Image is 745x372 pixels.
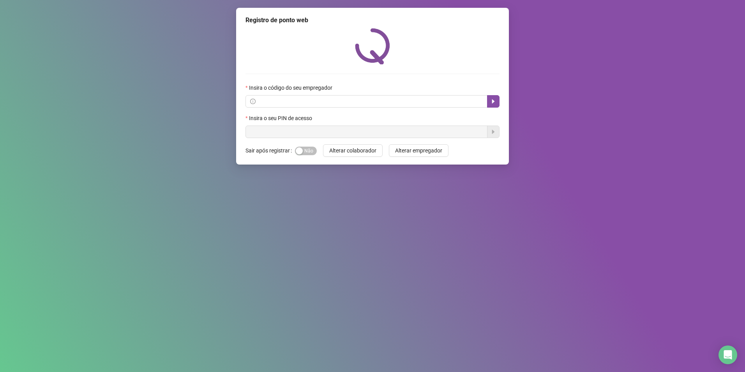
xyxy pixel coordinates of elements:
[245,16,500,25] div: Registro de ponto web
[245,144,295,157] label: Sair após registrar
[245,114,317,122] label: Insira o seu PIN de acesso
[329,146,376,155] span: Alterar colaborador
[719,345,737,364] div: Open Intercom Messenger
[323,144,383,157] button: Alterar colaborador
[245,83,337,92] label: Insira o código do seu empregador
[490,98,496,105] span: caret-right
[250,99,256,104] span: info-circle
[389,144,448,157] button: Alterar empregador
[355,28,390,64] img: QRPoint
[395,146,442,155] span: Alterar empregador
